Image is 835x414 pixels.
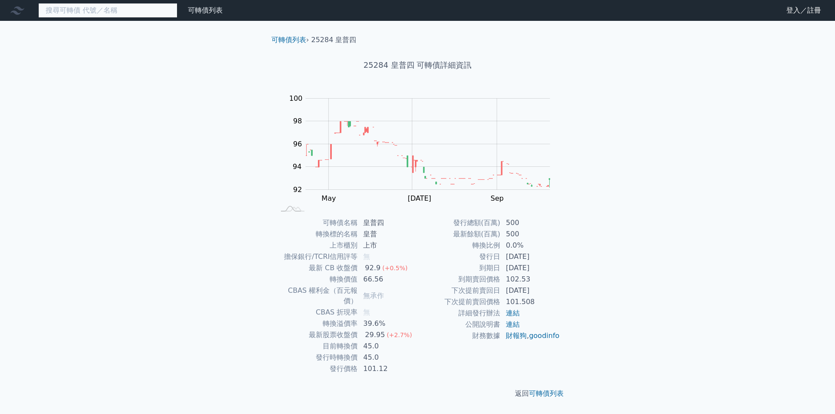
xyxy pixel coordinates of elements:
[417,296,501,308] td: 下次提前賣回價格
[407,194,431,202] tspan: [DATE]
[358,217,417,229] td: 皇普四
[417,217,501,229] td: 發行總額(百萬)
[363,308,370,316] span: 無
[275,363,358,374] td: 發行價格
[417,308,501,319] td: 詳細發行辦法
[387,331,412,338] span: (+2.7%)
[506,309,520,317] a: 連結
[529,389,564,397] a: 可轉債列表
[417,285,501,296] td: 下次提前賣回日
[275,240,358,251] td: 上市櫃別
[275,307,358,318] td: CBAS 折現率
[417,251,501,262] td: 發行日
[417,229,501,240] td: 最新餘額(百萬)
[358,352,417,363] td: 45.0
[417,330,501,341] td: 財務數據
[275,229,358,240] td: 轉換標的名稱
[417,319,501,330] td: 公開說明書
[275,217,358,229] td: 可轉債名稱
[363,291,384,300] span: 無承作
[275,285,358,307] td: CBAS 權利金（百元報價）
[275,251,358,262] td: 擔保銀行/TCRI信用評等
[417,240,501,251] td: 轉換比例
[506,320,520,328] a: 連結
[506,331,527,340] a: 財報狗
[363,330,387,340] div: 29.95
[275,352,358,363] td: 發行時轉換價
[293,162,301,171] tspan: 94
[501,240,560,251] td: 0.0%
[293,140,302,148] tspan: 96
[501,251,560,262] td: [DATE]
[293,185,302,194] tspan: 92
[529,331,559,340] a: goodinfo
[289,94,303,103] tspan: 100
[501,285,560,296] td: [DATE]
[501,330,560,341] td: ,
[358,341,417,352] td: 45.0
[417,262,501,274] td: 到期日
[358,274,417,285] td: 66.56
[321,194,336,202] tspan: May
[358,363,417,374] td: 101.12
[358,318,417,329] td: 39.6%
[491,194,504,202] tspan: Sep
[264,388,571,399] p: 返回
[501,274,560,285] td: 102.53
[358,229,417,240] td: 皇普
[501,229,560,240] td: 500
[501,296,560,308] td: 101.508
[271,35,309,45] li: ›
[38,3,177,18] input: 搜尋可轉債 代號／名稱
[501,262,560,274] td: [DATE]
[275,262,358,274] td: 最新 CB 收盤價
[188,6,223,14] a: 可轉債列表
[285,94,563,202] g: Chart
[311,35,357,45] li: 25284 皇普四
[264,59,571,71] h1: 25284 皇普四 可轉債詳細資訊
[275,318,358,329] td: 轉換溢價率
[358,240,417,251] td: 上市
[275,274,358,285] td: 轉換價值
[382,265,407,272] span: (+0.5%)
[271,36,306,44] a: 可轉債列表
[779,3,828,17] a: 登入／註冊
[275,329,358,341] td: 最新股票收盤價
[293,117,302,125] tspan: 98
[417,274,501,285] td: 到期賣回價格
[363,252,370,261] span: 無
[363,263,382,273] div: 92.9
[275,341,358,352] td: 目前轉換價
[501,217,560,229] td: 500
